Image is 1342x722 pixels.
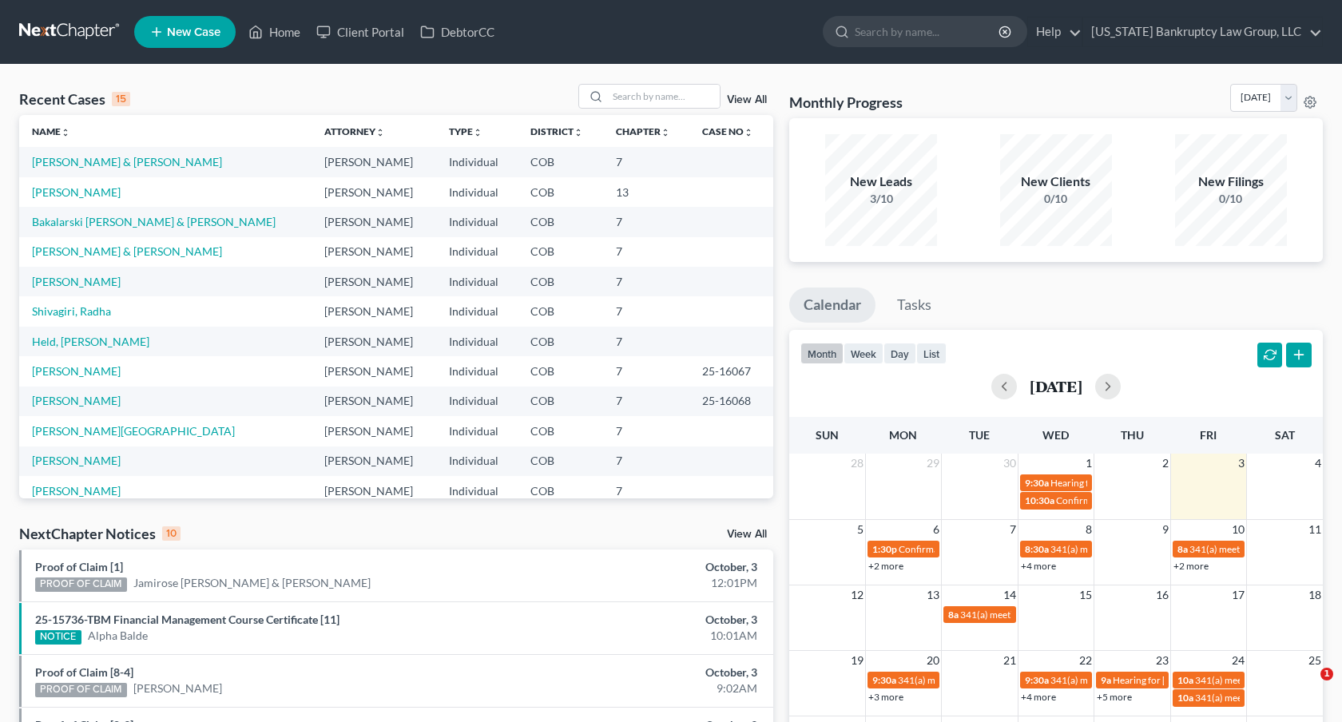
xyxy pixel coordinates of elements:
td: COB [518,207,603,236]
div: October, 3 [527,612,757,628]
span: Thu [1121,428,1144,442]
div: NextChapter Notices [19,524,181,543]
span: 9:30a [1025,674,1049,686]
span: 341(a) meeting for [PERSON_NAME] & [PERSON_NAME] [1050,543,1289,555]
span: 5 [856,520,865,539]
a: Shivagiri, Radha [32,304,111,318]
td: Individual [436,387,518,416]
span: 8 [1084,520,1094,539]
td: Individual [436,237,518,267]
div: Recent Cases [19,89,130,109]
a: Proof of Claim [8-4] [35,665,133,679]
a: [PERSON_NAME] [32,394,121,407]
i: unfold_more [661,128,670,137]
span: 341(a) meeting for [PERSON_NAME] [1050,674,1205,686]
span: 21 [1002,651,1018,670]
span: 13 [925,585,941,605]
div: 9:02AM [527,680,757,696]
div: October, 3 [527,664,757,680]
button: list [916,343,947,364]
span: 9a [1101,674,1111,686]
span: 18 [1307,585,1323,605]
td: [PERSON_NAME] [312,237,435,267]
iframe: Intercom live chat [1288,668,1326,706]
span: 10a [1177,692,1193,704]
h2: [DATE] [1030,378,1082,395]
span: 22 [1078,651,1094,670]
a: [PERSON_NAME][GEOGRAPHIC_DATA] [32,424,235,438]
span: Fri [1200,428,1217,442]
td: COB [518,147,603,177]
h3: Monthly Progress [789,93,903,112]
td: [PERSON_NAME] [312,147,435,177]
i: unfold_more [744,128,753,137]
span: 1 [1084,454,1094,473]
span: 10 [1230,520,1246,539]
div: PROOF OF CLAIM [35,577,127,592]
a: [PERSON_NAME] & [PERSON_NAME] [32,244,222,258]
td: 7 [603,147,690,177]
span: 8a [1177,543,1188,555]
span: 8a [948,609,959,621]
a: DebtorCC [412,18,502,46]
td: Individual [436,267,518,296]
td: COB [518,476,603,506]
a: Help [1028,18,1082,46]
span: 6 [931,520,941,539]
span: 11 [1307,520,1323,539]
button: week [844,343,883,364]
td: 7 [603,446,690,476]
div: New Leads [825,173,937,191]
div: 15 [112,92,130,106]
td: 7 [603,416,690,446]
input: Search by name... [608,85,720,108]
a: View All [727,529,767,540]
span: Confirmation hearing for [PERSON_NAME] [1056,494,1237,506]
td: Individual [436,177,518,207]
div: 10:01AM [527,628,757,644]
td: Individual [436,416,518,446]
td: COB [518,296,603,326]
div: 0/10 [1175,191,1287,207]
td: [PERSON_NAME] [312,416,435,446]
td: [PERSON_NAME] [312,327,435,356]
span: 1:30p [872,543,897,555]
span: 28 [849,454,865,473]
a: Home [240,18,308,46]
span: 24 [1230,651,1246,670]
span: Sat [1275,428,1295,442]
td: 13 [603,177,690,207]
a: [PERSON_NAME] [32,454,121,467]
a: Tasks [883,288,946,323]
td: Individual [436,356,518,386]
a: View All [727,94,767,105]
a: [PERSON_NAME] [32,484,121,498]
span: 9 [1161,520,1170,539]
td: COB [518,416,603,446]
td: Individual [436,147,518,177]
i: unfold_more [61,128,70,137]
td: COB [518,387,603,416]
td: [PERSON_NAME] [312,177,435,207]
span: New Case [167,26,220,38]
td: [PERSON_NAME] [312,207,435,236]
a: 25-15736-TBM Financial Management Course Certificate [11] [35,613,339,626]
span: 16 [1154,585,1170,605]
td: Individual [436,446,518,476]
td: [PERSON_NAME] [312,476,435,506]
a: Alpha Balde [88,628,148,644]
td: 7 [603,237,690,267]
div: 12:01PM [527,575,757,591]
td: COB [518,446,603,476]
td: 7 [603,387,690,416]
div: 0/10 [1000,191,1112,207]
button: day [883,343,916,364]
i: unfold_more [574,128,583,137]
td: 7 [603,356,690,386]
span: 12 [849,585,865,605]
td: 7 [603,267,690,296]
span: 9:30a [1025,477,1049,489]
span: 30 [1002,454,1018,473]
td: COB [518,177,603,207]
button: month [800,343,844,364]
